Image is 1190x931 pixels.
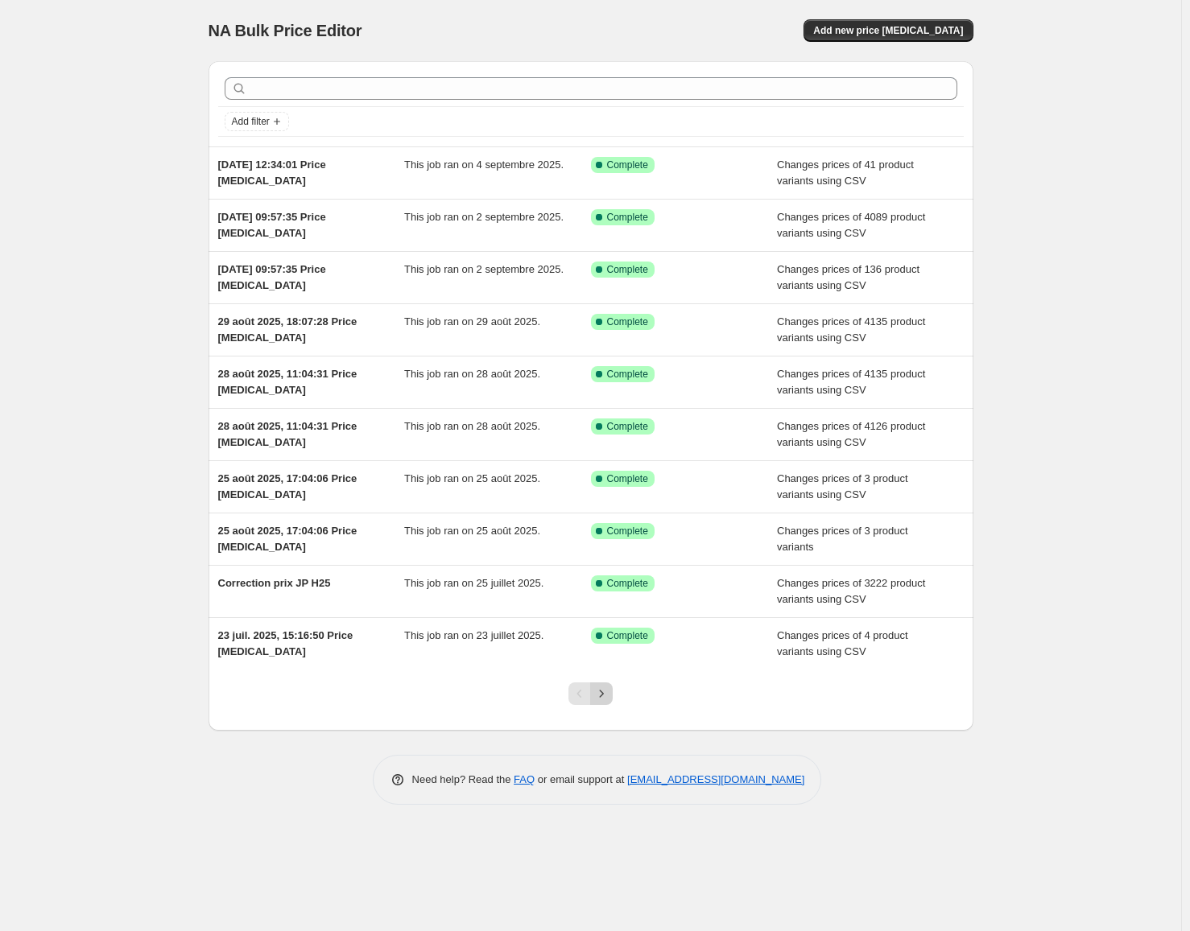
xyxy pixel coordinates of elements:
[607,577,648,590] span: Complete
[777,368,925,396] span: Changes prices of 4135 product variants using CSV
[777,315,925,344] span: Changes prices of 4135 product variants using CSV
[777,525,908,553] span: Changes prices of 3 product variants
[514,773,535,785] a: FAQ
[777,577,925,605] span: Changes prices of 3222 product variants using CSV
[404,368,540,380] span: This job ran on 28 août 2025.
[218,263,326,291] span: [DATE] 09:57:35 Price [MEDICAL_DATA]
[607,368,648,381] span: Complete
[568,682,613,705] nav: Pagination
[218,211,326,239] span: [DATE] 09:57:35 Price [MEDICAL_DATA]
[404,420,540,432] span: This job ran on 28 août 2025.
[590,682,613,705] button: Next
[404,159,564,171] span: This job ran on 4 septembre 2025.
[607,629,648,642] span: Complete
[607,472,648,485] span: Complete
[777,263,919,291] span: Changes prices of 136 product variants using CSV
[777,629,908,657] span: Changes prices of 4 product variants using CSV
[813,24,963,37] span: Add new price [MEDICAL_DATA]
[404,211,564,223] span: This job ran on 2 septembre 2025.
[607,525,648,538] span: Complete
[218,159,326,187] span: [DATE] 12:34:01 Price [MEDICAL_DATA]
[607,159,648,171] span: Complete
[218,577,331,589] span: Correction prix JP H25
[777,159,914,187] span: Changes prices of 41 product variants using CSV
[804,19,973,42] button: Add new price [MEDICAL_DATA]
[218,315,357,344] span: 29 août 2025, 18:07:28 Price [MEDICAL_DATA]
[627,773,804,785] a: [EMAIL_ADDRESS][DOMAIN_NAME]
[209,22,362,39] span: NA Bulk Price Editor
[777,211,925,239] span: Changes prices of 4089 product variants using CSV
[232,115,270,128] span: Add filter
[218,472,357,501] span: 25 août 2025, 17:04:06 Price [MEDICAL_DATA]
[404,525,540,537] span: This job ran on 25 août 2025.
[777,472,908,501] span: Changes prices of 3 product variants using CSV
[404,577,543,589] span: This job ran on 25 juillet 2025.
[607,315,648,328] span: Complete
[777,420,925,448] span: Changes prices of 4126 product variants using CSV
[218,629,353,657] span: 23 juil. 2025, 15:16:50 Price [MEDICAL_DATA]
[218,420,357,448] span: 28 août 2025, 11:04:31 Price [MEDICAL_DATA]
[535,773,627,785] span: or email support at
[404,315,540,327] span: This job ran on 29 août 2025.
[404,629,543,641] span: This job ran on 23 juillet 2025.
[607,263,648,276] span: Complete
[412,773,514,785] span: Need help? Read the
[225,112,289,131] button: Add filter
[218,525,357,553] span: 25 août 2025, 17:04:06 Price [MEDICAL_DATA]
[404,472,540,484] span: This job ran on 25 août 2025.
[218,368,357,396] span: 28 août 2025, 11:04:31 Price [MEDICAL_DATA]
[404,263,564,275] span: This job ran on 2 septembre 2025.
[607,211,648,224] span: Complete
[607,420,648,433] span: Complete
